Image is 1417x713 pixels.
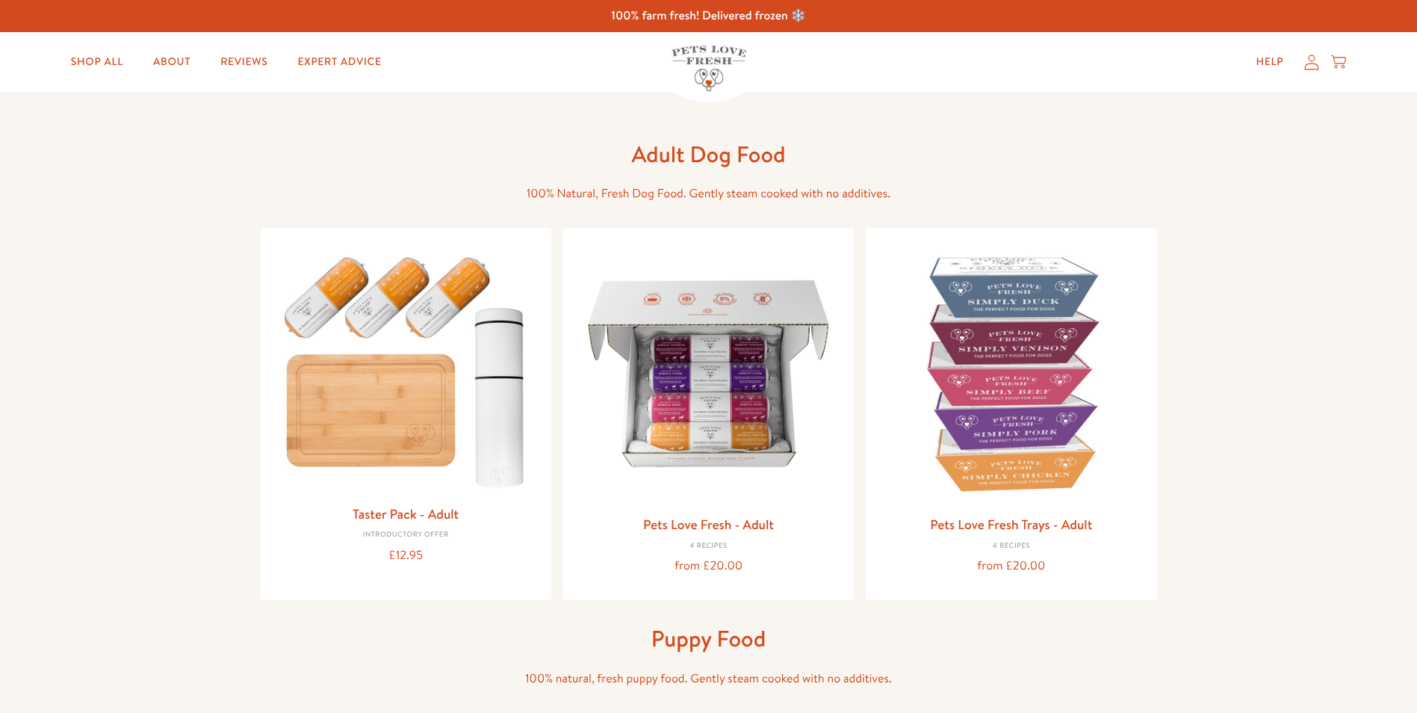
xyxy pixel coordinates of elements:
h1: Puppy Food [470,624,948,653]
a: About [141,47,202,77]
a: Pets Love Fresh Trays - Adult [930,515,1092,534]
a: Expert Advice [286,47,394,77]
img: Pets Love Fresh [672,46,746,91]
img: Pets Love Fresh - Adult [575,240,842,507]
span: 100% natural, fresh puppy food. Gently steam cooked with no additives. [525,670,892,687]
div: 4 Recipes [878,542,1144,551]
img: Pets Love Fresh Trays - Adult [878,240,1144,507]
div: £12.95 [273,546,539,566]
a: Reviews [208,47,279,77]
div: from £20.00 [575,556,842,576]
div: 4 Recipes [575,542,842,551]
a: Taster Pack - Adult [353,504,459,523]
img: Taster Pack - Adult [273,240,539,496]
div: Introductory Offer [273,531,539,540]
a: Help [1244,47,1295,77]
div: from £20.00 [878,556,1144,576]
a: Pets Love Fresh - Adult [643,515,774,534]
a: Shop All [59,47,135,77]
span: 100% Natural, Fresh Dog Food. Gently steam cooked with no additives. [527,185,890,202]
h1: Adult Dog Food [470,140,948,169]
